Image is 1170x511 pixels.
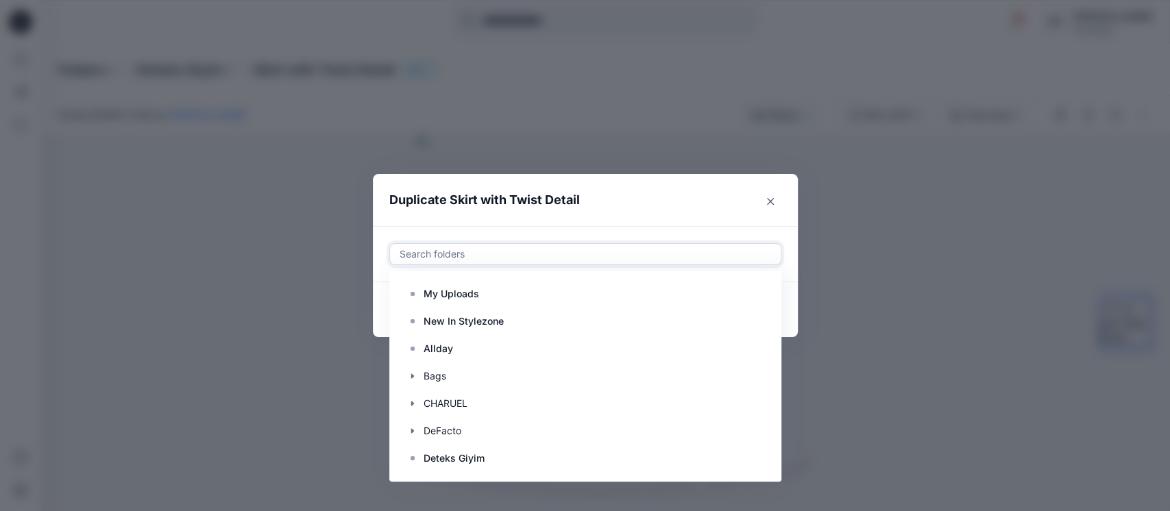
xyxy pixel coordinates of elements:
p: Allday [424,340,453,357]
p: My Uploads [424,286,479,302]
p: Deteks Giyim [424,450,485,466]
button: Close [759,190,781,212]
p: Duplicate Skirt with Twist Detail [389,190,580,210]
p: EKO [424,477,443,494]
p: New In Stylezone [424,313,504,329]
